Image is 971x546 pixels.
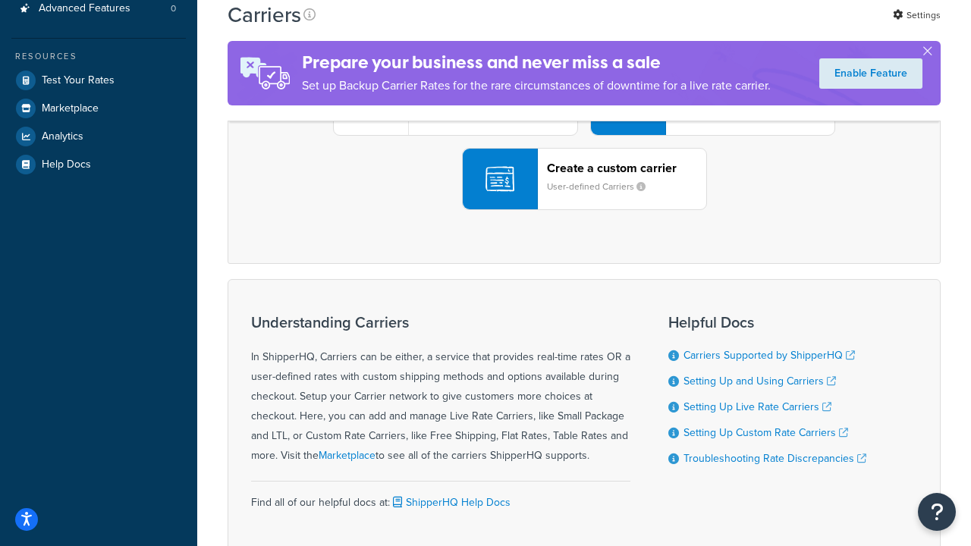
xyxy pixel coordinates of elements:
a: Setting Up Custom Rate Carriers [683,425,848,441]
a: Help Docs [11,151,186,178]
a: Settings [893,5,941,26]
small: User-defined Carriers [547,180,658,193]
span: 0 [171,2,176,15]
a: Troubleshooting Rate Discrepancies [683,450,866,466]
a: ShipperHQ Help Docs [390,494,511,510]
img: ad-rules-rateshop-fe6ec290ccb7230408bd80ed9643f0289d75e0ffd9eb532fc0e269fcd187b520.png [228,41,302,105]
a: Marketplace [319,447,376,463]
h3: Understanding Carriers [251,314,630,331]
a: Setting Up and Using Carriers [683,373,836,389]
button: Open Resource Center [918,493,956,531]
span: Test Your Rates [42,74,115,87]
img: icon-carrier-custom-c93b8a24.svg [485,165,514,193]
a: Enable Feature [819,58,922,89]
span: Analytics [42,130,83,143]
div: Find all of our helpful docs at: [251,481,630,513]
div: Resources [11,50,186,63]
a: Marketplace [11,95,186,122]
button: Create a custom carrierUser-defined Carriers [462,148,707,210]
span: Help Docs [42,158,91,171]
div: In ShipperHQ, Carriers can be either, a service that provides real-time rates OR a user-defined r... [251,314,630,466]
a: Setting Up Live Rate Carriers [683,399,831,415]
header: Create a custom carrier [547,161,706,175]
a: Carriers Supported by ShipperHQ [683,347,855,363]
p: Set up Backup Carrier Rates for the rare circumstances of downtime for a live rate carrier. [302,75,771,96]
h3: Helpful Docs [668,314,866,331]
h4: Prepare your business and never miss a sale [302,50,771,75]
a: Analytics [11,123,186,150]
a: Test Your Rates [11,67,186,94]
span: Advanced Features [39,2,130,15]
span: Marketplace [42,102,99,115]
